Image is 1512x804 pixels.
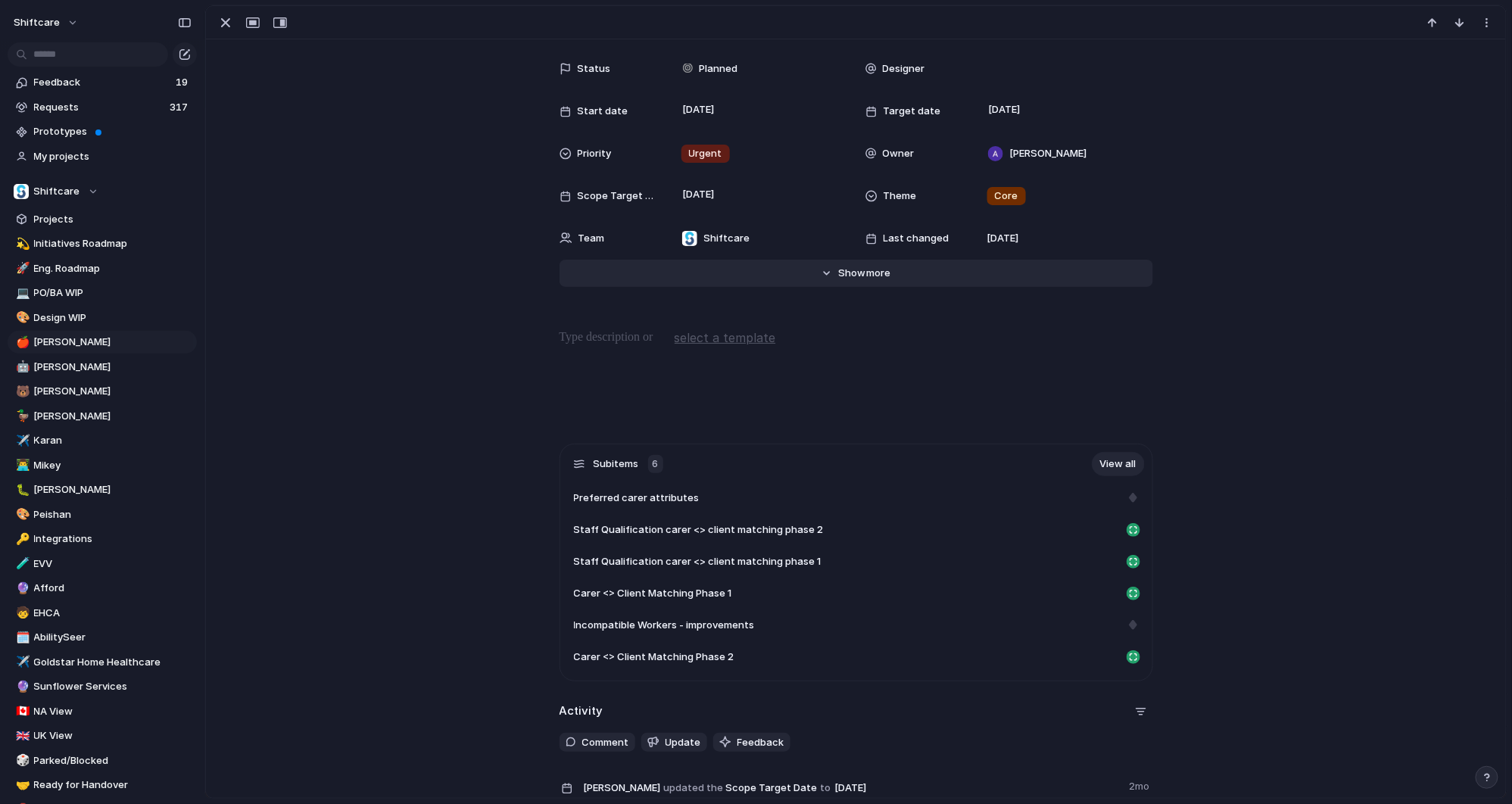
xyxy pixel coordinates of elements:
[16,703,26,720] div: 🇨🇦
[14,482,29,497] button: 🐛
[8,331,197,354] div: 🍎[PERSON_NAME]
[34,531,192,547] span: Integrations
[8,282,197,304] a: 💻PO/BA WIP
[884,231,949,246] span: Last changed
[8,774,197,796] a: 🤝Ready for Handover
[8,700,197,723] a: 🇨🇦NA View
[883,61,925,76] span: Designer
[34,335,192,350] span: [PERSON_NAME]
[820,781,831,796] span: to
[8,454,197,477] div: 👨‍💻Mikey
[34,100,165,115] span: Requests
[8,478,197,501] a: 🐛[PERSON_NAME]
[8,257,197,280] a: 🚀Eng. Roadmap
[14,236,29,251] button: 💫
[34,606,192,621] span: EHCA
[8,528,197,550] a: 🔑Integrations
[8,405,197,428] div: 🦆[PERSON_NAME]
[584,781,661,796] span: [PERSON_NAME]
[8,71,197,94] a: Feedback19
[560,733,635,753] button: Comment
[34,236,192,251] span: Initiatives Roadmap
[16,752,26,769] div: 🎲
[8,675,197,698] a: 🔮Sunflower Services
[34,630,192,645] span: AbilitySeer
[8,307,197,329] div: 🎨Design WIP
[14,384,29,399] button: 🐻
[8,208,197,231] a: Projects
[16,285,26,302] div: 💻
[14,630,29,645] button: 🗓️
[14,335,29,350] button: 🍎
[34,384,192,399] span: [PERSON_NAME]
[34,581,192,596] span: Afford
[16,235,26,253] div: 💫
[574,554,821,569] span: Staff Qualification carer <> client matching phase 1
[16,383,26,400] div: 🐻
[14,679,29,694] button: 🔮
[14,285,29,301] button: 💻
[16,629,26,647] div: 🗓️
[8,626,197,649] div: 🗓️AbilitySeer
[170,100,191,115] span: 317
[648,455,663,473] div: 6
[16,309,26,326] div: 🎨
[16,531,26,548] div: 🔑
[34,75,171,90] span: Feedback
[679,185,719,204] span: [DATE]
[34,285,192,301] span: PO/BA WIP
[34,310,192,326] span: Design WIP
[14,655,29,670] button: ✈️
[16,728,26,745] div: 🇬🇧
[8,725,197,747] div: 🇬🇧UK View
[8,380,197,403] a: 🐻[PERSON_NAME]
[560,703,603,720] h2: Activity
[14,310,29,326] button: 🎨
[14,360,29,375] button: 🤖
[14,556,29,572] button: 🧪
[34,655,192,670] span: Goldstar Home Healthcare
[8,356,197,379] a: 🤖[PERSON_NAME]
[578,61,611,76] span: Status
[34,679,192,694] span: Sunflower Services
[987,231,1019,246] span: [DATE]
[574,618,755,633] span: Incompatible Workers - improvements
[34,728,192,743] span: UK View
[34,261,192,276] span: Eng. Roadmap
[16,653,26,671] div: ✈️
[14,531,29,547] button: 🔑
[8,651,197,674] a: ✈️Goldstar Home Healthcare
[838,266,865,281] span: Show
[883,146,915,161] span: Owner
[8,180,197,203] button: Shiftcare
[14,507,29,522] button: 🎨
[560,260,1153,287] button: Showmore
[16,604,26,622] div: 🧒
[8,96,197,119] a: Requests317
[737,735,784,750] span: Feedback
[14,458,29,473] button: 👨‍💻
[675,329,776,347] span: select a template
[14,753,29,768] button: 🎲
[34,184,80,199] span: Shiftcare
[8,602,197,625] a: 🧒EHCA
[884,104,941,119] span: Target date
[578,146,612,161] span: Priority
[14,433,29,448] button: ✈️
[8,503,197,526] a: 🎨Peishan
[995,189,1018,204] span: Core
[14,409,29,424] button: 🦆
[8,577,197,600] a: 🔮Afford
[8,749,197,772] a: 🎲Parked/Blocked
[34,507,192,522] span: Peishan
[16,334,26,351] div: 🍎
